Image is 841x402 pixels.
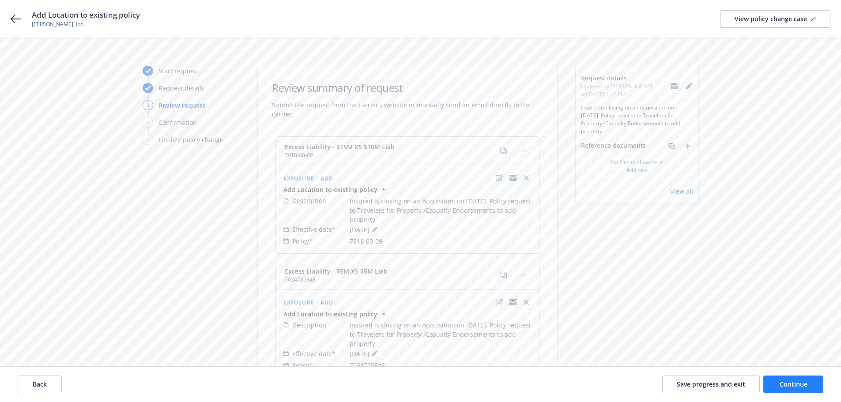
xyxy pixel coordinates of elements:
span: Excess Liability - $15M XS $10M Liab [285,142,395,151]
span: Exposure - Add [283,175,334,182]
button: Save progress and exit [662,376,760,393]
div: 5 [143,135,153,145]
button: Back [18,376,62,393]
div: 4 [143,117,153,128]
span: Continue [780,380,807,388]
span: 7034735848 [285,276,388,284]
button: collapse content [516,267,530,282]
div: Excess Liability - $15M XS $10M Liab7918-00-09copycollapse content [276,137,539,165]
span: Insured is closing on an Acquisition on [DATE]. Policy request to Travelers for Property /Casualt... [350,196,532,224]
div: Review request [158,101,205,110]
span: Policy* [292,237,313,246]
span: Description [292,320,326,330]
span: Reference documents [581,141,646,151]
span: 7918-00-09 [350,237,382,246]
a: copyLogging [508,173,518,183]
span: [DATE] [350,224,380,235]
span: 7034735848 [350,361,385,370]
span: [DATE] [350,348,380,359]
a: close [521,173,532,183]
span: Updated by [PERSON_NAME] on [DATE] 1:12 PM [581,83,670,98]
span: Insured is closing on an Acquisition on [DATE]. Policy request to Travelers for Property /Casualt... [581,104,693,135]
a: copy [498,270,509,280]
a: View all [670,187,693,196]
button: collapse content [516,143,530,158]
a: copyLogging [508,297,518,308]
span: Policy* [292,361,313,370]
div: 3 [143,100,153,110]
span: Exposure - Add [283,299,334,306]
span: [PERSON_NAME], Inc. [32,20,140,28]
a: edit [494,297,505,308]
strong: Add Location to existing policy [283,310,377,318]
a: edit [494,173,505,183]
div: Confirmation [158,118,197,127]
span: Submit the request from the carrier’s website or manually send an email directly to the carrier. [272,100,543,119]
strong: Add Location to existing policy [283,185,377,194]
span: Save progress and exit [677,380,745,388]
div: View policy change case [735,11,816,27]
span: 7918-00-09 [285,151,395,159]
span: Insured is closing on an Acquisition on [DATE]. Policy request to Travelers for Property /Casualt... [350,320,532,348]
span: Back [33,380,47,388]
div: Request details [158,83,204,93]
a: close [521,297,532,308]
a: copy [498,146,509,156]
span: Effective date* [292,349,336,358]
span: Request details [581,73,670,83]
span: Effective date* [292,225,336,234]
h1: Review summary of request [272,80,543,95]
span: Add Location to existing policy [32,10,140,20]
div: Finalize policy change [158,135,223,144]
div: Start request [158,66,197,75]
div: Excess Liability - $5M XS $5M Liab7034735848copycollapse content [276,261,539,289]
span: No files to show here [611,158,663,166]
a: Add new [626,166,648,174]
button: Continue [763,376,823,393]
a: View policy change case [720,10,830,28]
a: associate [667,141,677,151]
span: Excess Liability - $5M XS $5M Liab [285,267,388,276]
a: add [683,141,693,151]
span: Description [292,196,326,205]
